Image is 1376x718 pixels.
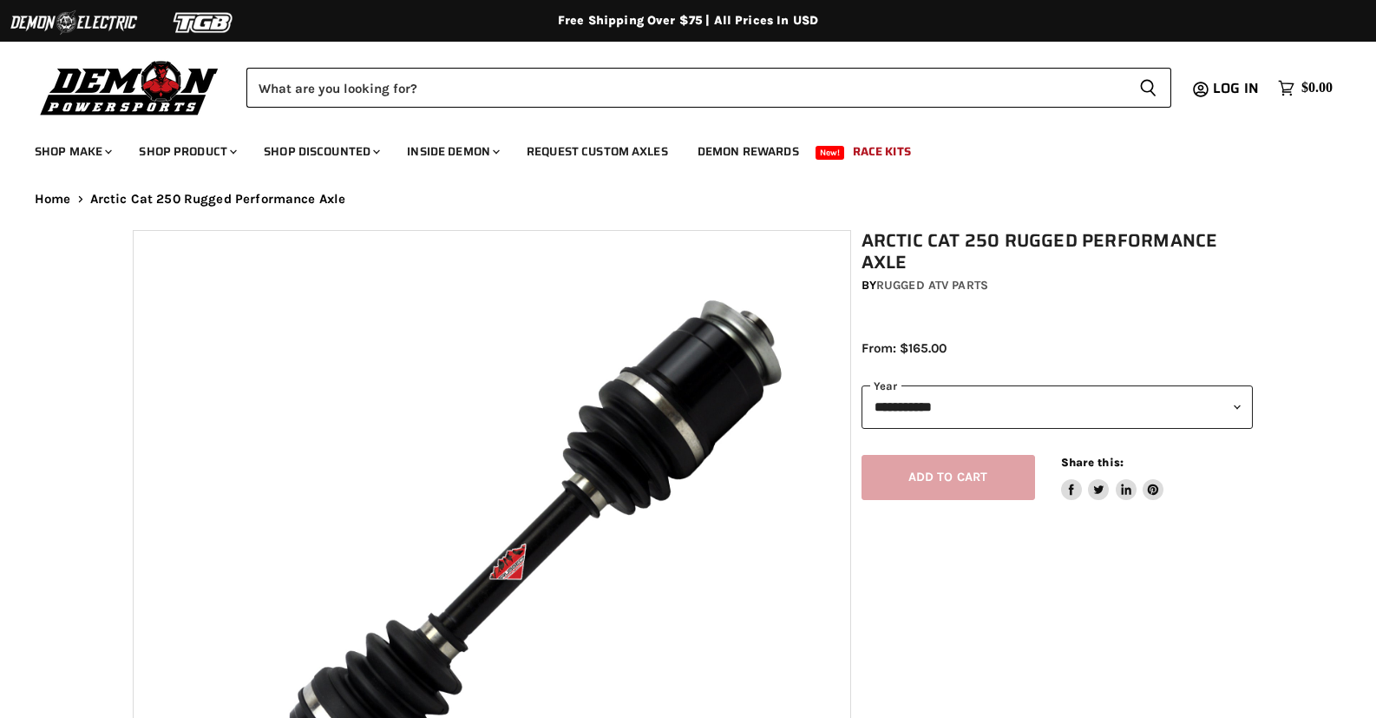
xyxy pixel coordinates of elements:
[22,127,1328,169] ul: Main menu
[1269,76,1341,101] a: $0.00
[840,134,924,169] a: Race Kits
[876,278,988,293] a: Rugged ATV Parts
[246,68,1171,108] form: Product
[862,276,1254,295] div: by
[246,68,1125,108] input: Search
[22,134,122,169] a: Shop Make
[90,192,346,207] span: Arctic Cat 250 Rugged Performance Axle
[862,340,947,356] span: From: $165.00
[514,134,681,169] a: Request Custom Axles
[1061,456,1124,469] span: Share this:
[9,6,139,39] img: Demon Electric Logo 2
[126,134,247,169] a: Shop Product
[1205,81,1269,96] a: Log in
[35,192,71,207] a: Home
[1213,77,1259,99] span: Log in
[1125,68,1171,108] button: Search
[35,56,225,118] img: Demon Powersports
[816,146,845,160] span: New!
[394,134,510,169] a: Inside Demon
[1301,80,1333,96] span: $0.00
[251,134,390,169] a: Shop Discounted
[685,134,812,169] a: Demon Rewards
[862,385,1254,428] select: year
[1061,455,1164,501] aside: Share this:
[139,6,269,39] img: TGB Logo 2
[862,230,1254,273] h1: Arctic Cat 250 Rugged Performance Axle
